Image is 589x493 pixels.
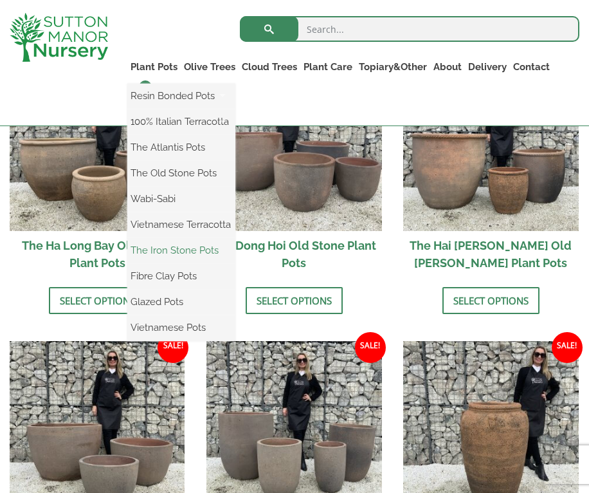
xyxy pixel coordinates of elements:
a: Vietnamese Terracotta [127,215,235,234]
a: Cloud Trees [239,58,300,76]
span: Sale! [355,332,386,363]
img: The Ha Long Bay Old Stone Plant Pots [10,56,185,231]
a: Select options for “The Hai Phong Old Stone Plant Pots” [442,287,539,314]
a: The Iron Stone Pots [127,241,235,260]
img: logo [10,13,108,62]
a: Select options for “The Ha Long Bay Old Stone Plant Pots” [49,287,146,314]
a: Vietnamese Pots [127,318,235,337]
h2: The Hai [PERSON_NAME] Old [PERSON_NAME] Plant Pots [403,231,578,277]
img: The Hai Phong Old Stone Plant Pots [403,56,578,231]
a: Sale! The Hai [PERSON_NAME] Old [PERSON_NAME] Plant Pots [403,56,578,277]
input: Search... [240,16,579,42]
a: The Old Stone Pots [127,163,235,183]
a: Olive Trees [181,58,239,76]
img: The Dong Hoi Old Stone Plant Pots [206,56,381,231]
a: Plant Care [300,58,356,76]
a: About [430,58,465,76]
a: The Atlantis Pots [127,138,235,157]
a: Plant Pots [127,58,181,76]
h2: The Dong Hoi Old Stone Plant Pots [206,231,381,277]
a: Sale! The Dong Hoi Old Stone Plant Pots [206,56,381,277]
a: Topiary&Other [356,58,430,76]
a: Select options for “The Dong Hoi Old Stone Plant Pots” [246,287,343,314]
h2: The Ha Long Bay Old Stone Plant Pots [10,231,185,277]
a: Wabi-Sabi [127,189,235,209]
a: Contact [510,58,553,76]
a: Delivery [465,58,510,76]
a: Glazed Pots [127,292,235,312]
span: Sale! [158,332,188,363]
a: Resin Bonded Pots [127,86,235,106]
a: 100% Italian Terracotta [127,112,235,131]
a: Fibre Clay Pots [127,266,235,286]
a: Sale! The Ha Long Bay Old Stone Plant Pots [10,56,185,277]
span: Sale! [552,332,583,363]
